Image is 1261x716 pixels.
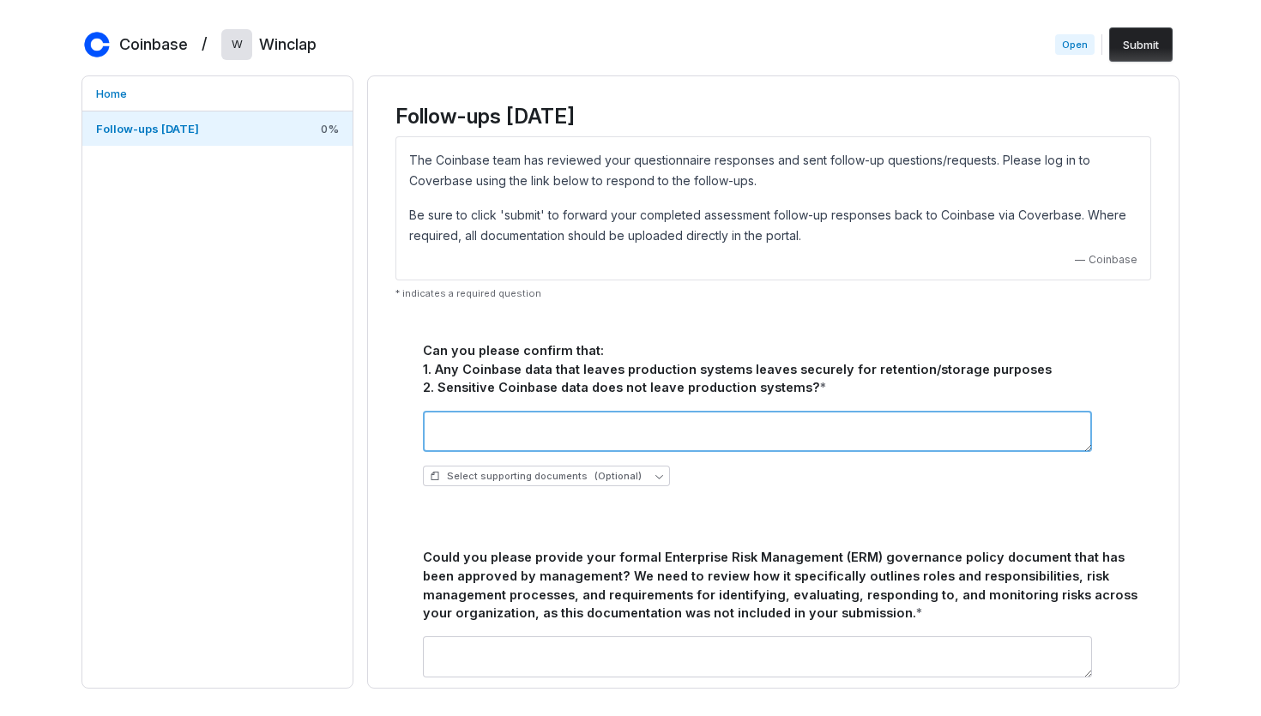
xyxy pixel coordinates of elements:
a: Home [82,76,353,111]
button: Submit [1109,27,1173,62]
div: Could you please provide your formal Enterprise Risk Management (ERM) governance policy document ... [423,548,1144,623]
h3: Follow-ups [DATE] [395,104,1151,129]
span: Open [1055,34,1095,55]
span: Select supporting documents [430,470,642,483]
h2: / [202,29,208,55]
span: Coinbase [1089,253,1137,267]
span: — [1075,253,1085,267]
p: * indicates a required question [395,287,1151,300]
h2: Winclap [259,33,317,56]
p: The Coinbase team has reviewed your questionnaire responses and sent follow-up questions/requests... [409,150,1137,191]
div: Can you please confirm that: 1. Any Coinbase data that leaves production systems leaves securely ... [423,341,1144,397]
a: Follow-ups [DATE]0% [82,111,353,146]
p: Be sure to click 'submit' to forward your completed assessment follow-up responses back to Coinba... [409,205,1137,246]
span: 0 % [321,121,339,136]
h2: Coinbase [119,33,188,56]
span: Follow-ups [DATE] [96,122,199,135]
span: (Optional) [594,470,642,483]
